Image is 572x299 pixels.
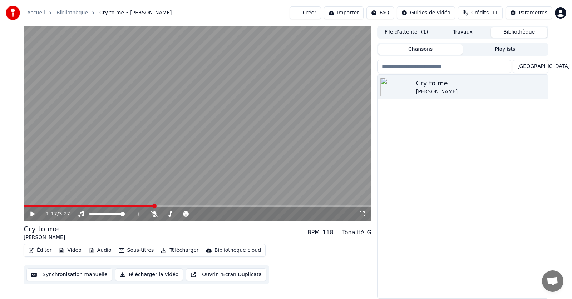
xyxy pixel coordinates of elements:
img: youka [6,6,20,20]
button: Audio [86,245,114,255]
nav: breadcrumb [27,9,172,16]
button: Paramètres [506,6,552,19]
button: Éditer [25,245,54,255]
div: Paramètres [519,9,547,16]
button: Sous-titres [116,245,157,255]
a: Accueil [27,9,45,16]
button: FAQ [366,6,394,19]
div: BPM [307,228,320,237]
span: ( 1 ) [421,29,428,36]
div: 118 [322,228,334,237]
div: [PERSON_NAME] [24,234,65,241]
span: Crédits [471,9,489,16]
div: / [46,210,63,218]
button: Importer [324,6,364,19]
button: Synchronisation manuelle [26,268,112,281]
button: Télécharger la vidéo [115,268,183,281]
button: Guides de vidéo [397,6,455,19]
span: Cry to me • [PERSON_NAME] [99,9,172,16]
div: Ouvrir le chat [542,270,563,292]
button: File d'attente [378,27,435,38]
div: [PERSON_NAME] [416,88,545,95]
span: 1:17 [46,210,57,218]
div: Cry to me [416,78,545,88]
button: Chansons [378,44,463,55]
button: Créer [290,6,321,19]
button: Télécharger [158,245,201,255]
span: [GEOGRAPHIC_DATA] [517,63,570,70]
div: Cry to me [24,224,65,234]
button: Ouvrir l'Ecran Duplicata [186,268,266,281]
div: Bibliothèque cloud [214,247,261,254]
button: Bibliothèque [491,27,547,38]
a: Bibliothèque [56,9,88,16]
button: Vidéo [56,245,84,255]
span: 11 [492,9,498,16]
span: 3:27 [59,210,70,218]
button: Travaux [435,27,491,38]
button: Crédits11 [458,6,503,19]
div: G [367,228,371,237]
div: Tonalité [342,228,364,237]
button: Playlists [463,44,547,55]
